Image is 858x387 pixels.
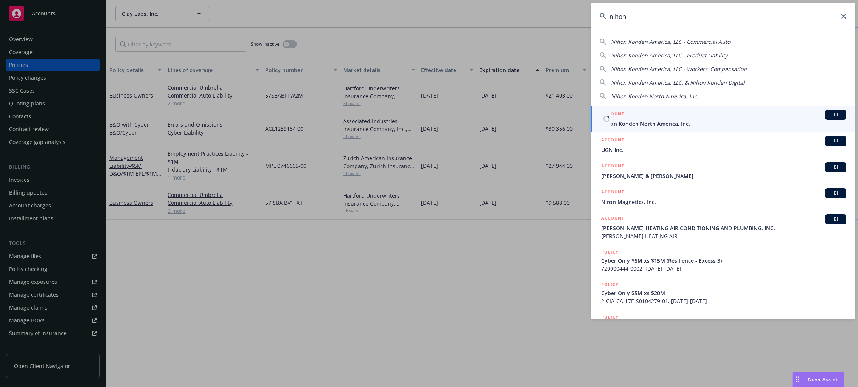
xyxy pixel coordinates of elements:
h5: POLICY [601,248,619,256]
span: BI [828,164,843,170]
span: Cyber Only $5M xs $20M [601,289,846,297]
span: Nova Assist [808,376,838,382]
h5: ACCOUNT [601,162,624,171]
a: POLICYCyber Only $5M xs $20M2-CIA-CA-17E-S0104279-01, [DATE]-[DATE] [591,277,855,309]
span: BI [828,190,843,197]
span: BI [828,111,843,118]
span: Nihon Kohden North America, Inc. [601,120,846,128]
a: ACCOUNTBINiron Magnetics, Inc. [591,184,855,210]
h5: ACCOUNT [601,136,624,145]
span: [PERSON_NAME] HEATING AIR [601,232,846,240]
span: Nihon Kohden America, LLC - Product Liability [611,52,727,59]
div: Drag to move [793,372,802,387]
span: [PERSON_NAME] & [PERSON_NAME] [601,172,846,180]
h5: ACCOUNT [601,214,624,223]
a: ACCOUNTBINihon Kohden North America, Inc. [591,106,855,132]
span: [PERSON_NAME] HEATING AIR CONDITIONING AND PLUMBING, INC. [601,224,846,232]
h5: ACCOUNT [601,110,624,119]
span: Nihon Kohden America, LLC - Commercial Auto [611,38,730,45]
span: BI [828,216,843,223]
span: Niron Magnetics, Inc. [601,198,846,206]
span: Nihon Kohden North America, Inc. [611,93,698,100]
a: POLICYCyber Only $5M xs $15M (Resilience - Excess 3)720000444-0002, [DATE]-[DATE] [591,244,855,277]
a: ACCOUNTBI[PERSON_NAME] & [PERSON_NAME] [591,158,855,184]
a: ACCOUNTBIUGN Inc. [591,132,855,158]
span: BI [828,138,843,144]
span: Cyber Only $5M xs $15M (Resilience - Excess 3) [601,257,846,265]
h5: POLICY [601,281,619,288]
a: POLICY [591,309,855,342]
span: UGN Inc. [601,146,846,154]
a: ACCOUNTBI[PERSON_NAME] HEATING AIR CONDITIONING AND PLUMBING, INC.[PERSON_NAME] HEATING AIR [591,210,855,244]
h5: POLICY [601,313,619,321]
span: Nihon Kohden America, LLC. & Nihon Kohden Digital [611,79,745,86]
span: 720000444-0002, [DATE]-[DATE] [601,265,846,272]
input: Search... [591,3,855,30]
span: Nihon Kohden America, LLC - Workers' Compensation [611,65,747,73]
h5: ACCOUNT [601,188,624,197]
button: Nova Assist [792,372,844,387]
span: 2-CIA-CA-17E-S0104279-01, [DATE]-[DATE] [601,297,846,305]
